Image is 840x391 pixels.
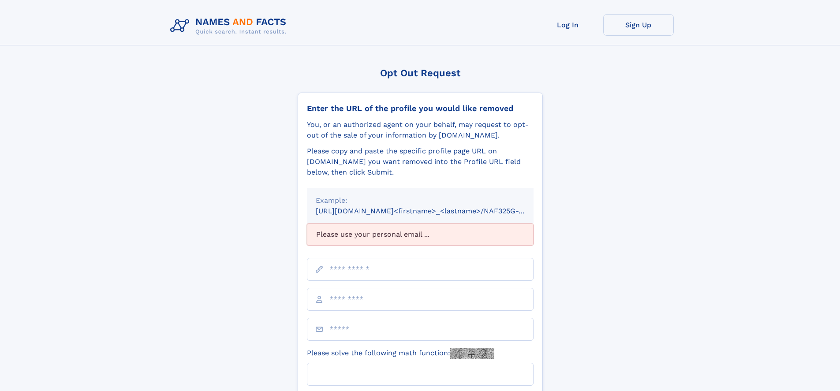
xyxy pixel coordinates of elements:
label: Please solve the following math function: [307,348,494,359]
div: Please use your personal email ... [307,223,534,246]
a: Log In [533,14,603,36]
img: Logo Names and Facts [167,14,294,38]
div: Example: [316,195,525,206]
div: Please copy and paste the specific profile page URL on [DOMAIN_NAME] you want removed into the Pr... [307,146,534,178]
div: Opt Out Request [298,67,543,78]
small: [URL][DOMAIN_NAME]<firstname>_<lastname>/NAF325G-xxxxxxxx [316,207,550,215]
div: Enter the URL of the profile you would like removed [307,104,534,113]
div: You, or an authorized agent on your behalf, may request to opt-out of the sale of your informatio... [307,119,534,141]
a: Sign Up [603,14,674,36]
